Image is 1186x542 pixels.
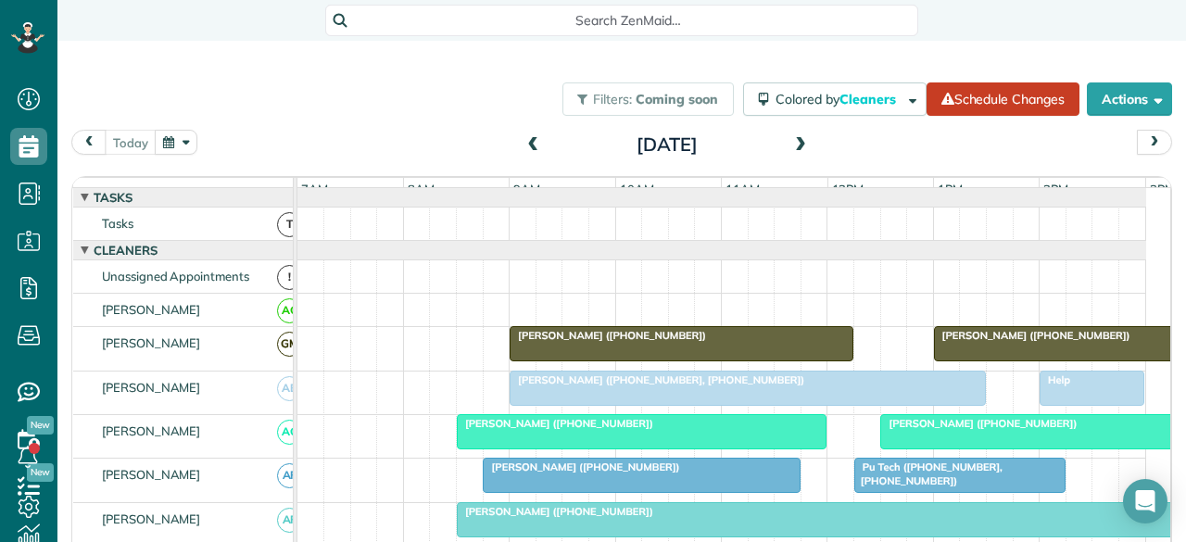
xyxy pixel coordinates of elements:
span: 10am [616,182,658,196]
span: [PERSON_NAME] ([PHONE_NUMBER], [PHONE_NUMBER]) [509,373,805,386]
span: GM [277,332,302,357]
span: New [27,416,54,435]
span: AC [277,298,302,323]
span: 7am [297,182,332,196]
a: Schedule Changes [927,82,1079,116]
div: Open Intercom Messenger [1123,479,1167,523]
span: 9am [510,182,544,196]
span: Tasks [98,216,137,231]
span: [PERSON_NAME] ([PHONE_NUMBER]) [456,417,654,430]
span: [PERSON_NAME] [98,467,205,482]
span: Filters: [593,91,632,107]
span: 1pm [934,182,966,196]
span: AC [277,420,302,445]
span: AF [277,508,302,533]
span: 2pm [1040,182,1072,196]
span: Tasks [90,190,136,205]
button: Colored byCleaners [743,82,927,116]
span: Help [1039,373,1071,386]
span: Coming soon [636,91,719,107]
span: 11am [722,182,763,196]
span: ! [277,265,302,290]
span: [PERSON_NAME] [98,335,205,350]
span: [PERSON_NAME] [98,423,205,438]
span: [PERSON_NAME] [98,380,205,395]
span: AB [277,376,302,401]
button: Actions [1087,82,1172,116]
span: 8am [404,182,438,196]
span: 3pm [1146,182,1179,196]
button: today [105,130,157,155]
span: [PERSON_NAME] [98,302,205,317]
span: [PERSON_NAME] [98,511,205,526]
span: [PERSON_NAME] ([PHONE_NUMBER]) [482,460,680,473]
button: next [1137,130,1172,155]
span: Unassigned Appointments [98,269,253,284]
span: Cleaners [90,243,161,258]
span: [PERSON_NAME] ([PHONE_NUMBER]) [456,505,654,518]
span: [PERSON_NAME] ([PHONE_NUMBER]) [509,329,707,342]
span: Colored by [776,91,902,107]
button: prev [71,130,107,155]
span: 12pm [828,182,868,196]
span: [PERSON_NAME] ([PHONE_NUMBER]) [933,329,1131,342]
h2: [DATE] [551,134,783,155]
span: AF [277,463,302,488]
span: T [277,212,302,237]
span: Pu Tech ([PHONE_NUMBER], [PHONE_NUMBER]) [853,460,1003,486]
span: Cleaners [839,91,899,107]
span: [PERSON_NAME] ([PHONE_NUMBER]) [879,417,1078,430]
